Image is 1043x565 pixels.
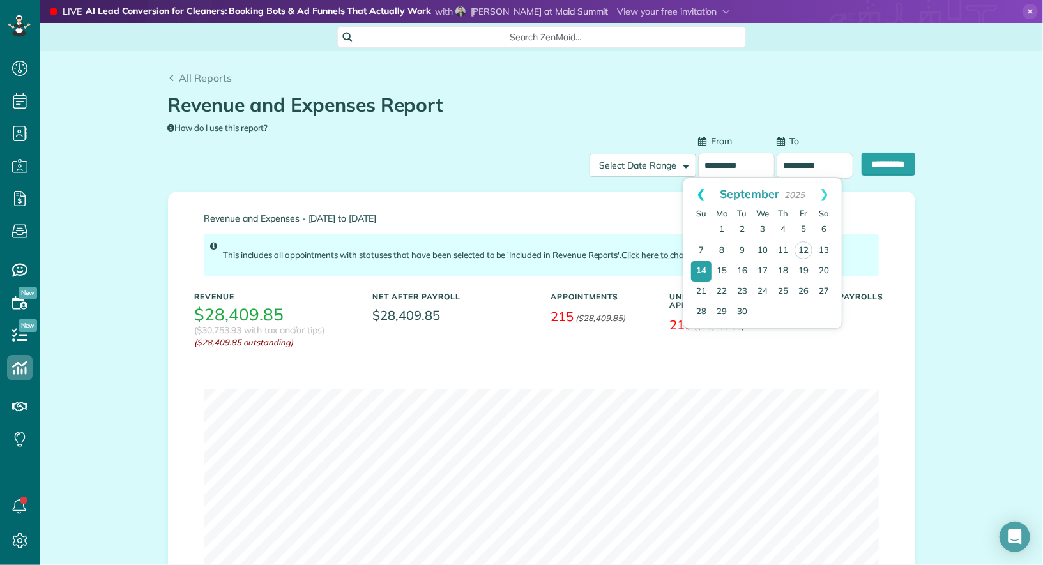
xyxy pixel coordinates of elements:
[732,282,752,302] a: 23
[752,261,773,282] a: 17
[793,220,814,240] a: 5
[168,94,906,116] h1: Revenue and Expenses Report
[195,336,354,349] em: ($28,409.85 outstanding)
[179,72,232,84] span: All Reports
[670,317,693,333] span: 210
[773,241,793,261] a: 11
[814,282,834,302] a: 27
[732,261,752,282] a: 16
[716,208,727,218] span: Monday
[800,208,807,218] span: Friday
[712,302,732,322] a: 29
[737,208,747,218] span: Tuesday
[168,123,268,133] a: How do I use this report?
[575,313,625,323] em: ($28,409.85)
[752,241,773,261] a: 10
[670,292,770,309] h5: Unpaid Appointments
[795,241,812,259] a: 12
[224,250,699,260] span: This includes all appointments with statuses that have been selected to be 'Included in Revenue R...
[784,190,805,200] span: 2025
[807,178,842,210] a: Next
[683,178,719,210] a: Prev
[373,292,461,301] h5: Net After Payroll
[732,302,752,322] a: 30
[691,241,712,261] a: 7
[712,261,732,282] a: 15
[373,306,532,324] span: $28,409.85
[698,135,732,147] label: From
[19,287,37,299] span: New
[720,186,780,200] span: September
[773,282,793,302] a: 25
[793,282,814,302] a: 26
[691,302,712,322] a: 28
[732,220,752,240] a: 2
[195,326,325,335] h3: ($30,753.93 with tax and/or tips)
[732,241,752,261] a: 9
[756,208,769,218] span: Wednesday
[19,319,37,332] span: New
[195,306,284,324] h3: $28,409.85
[86,5,431,19] strong: AI Lead Conversion for Cleaners: Booking Bots & Ad Funnels That Actually Work
[471,6,609,17] span: [PERSON_NAME] at Maid Summit
[814,261,834,282] a: 20
[778,208,788,218] span: Thursday
[435,6,453,17] span: with
[551,292,651,301] h5: Appointments
[752,220,773,240] a: 3
[696,208,706,218] span: Sunday
[773,261,793,282] a: 18
[773,220,793,240] a: 4
[590,154,696,177] button: Select Date Range
[691,261,712,282] a: 14
[455,6,466,17] img: rc-simon-8800daff0d2eb39cacf076593c434f5ffb35751efe55c5455cd5de04b127b0f0.jpg
[204,214,879,223] span: Revenue and Expenses - [DATE] to [DATE]
[712,241,732,261] a: 8
[814,220,834,240] a: 6
[600,160,677,171] span: Select Date Range
[777,135,799,147] label: To
[551,308,574,324] span: 215
[712,220,732,240] a: 1
[814,241,834,261] a: 13
[819,208,829,218] span: Saturday
[1000,522,1030,552] div: Open Intercom Messenger
[168,70,232,86] a: All Reports
[621,250,698,260] a: Click here to change
[691,282,712,302] a: 21
[752,282,773,302] a: 24
[793,261,814,282] a: 19
[195,292,354,301] h5: Revenue
[712,282,732,302] a: 22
